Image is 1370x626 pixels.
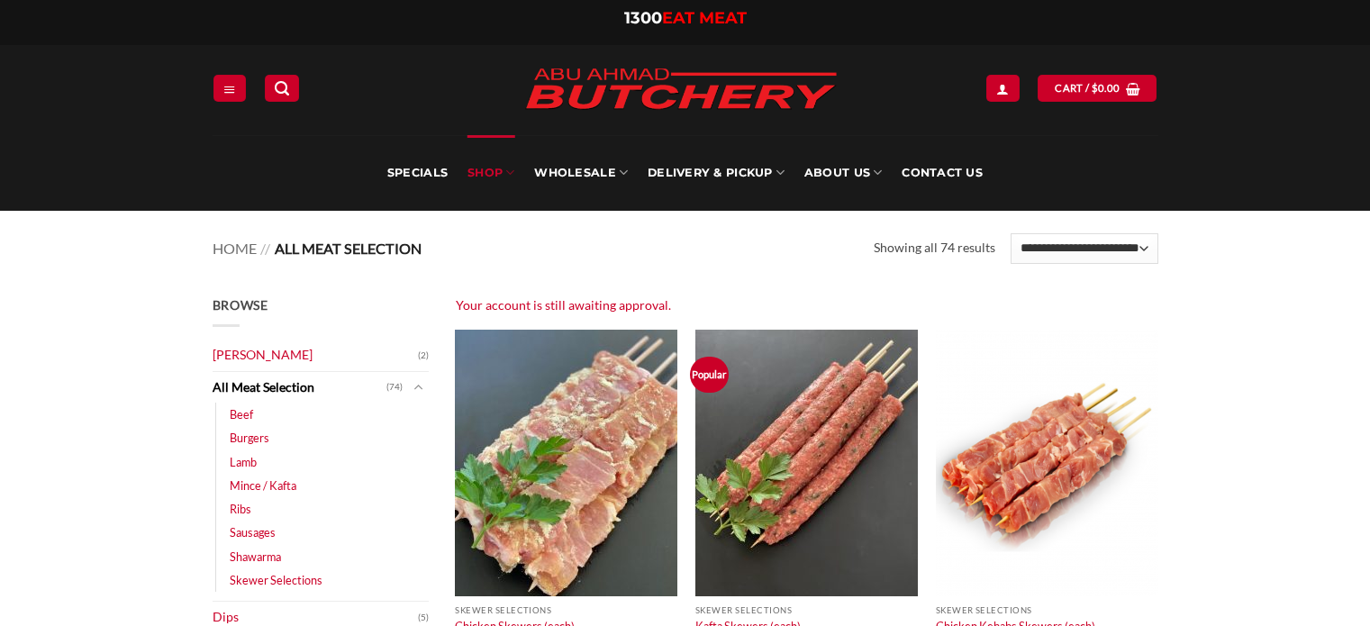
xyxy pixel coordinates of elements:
p: Skewer Selections [455,605,677,615]
a: About Us [804,135,882,211]
span: (2) [418,342,429,369]
a: All Meat Selection [213,372,386,404]
a: 1300EAT MEAT [624,8,747,28]
a: Home [213,240,257,257]
a: Contact Us [902,135,983,211]
img: Kafta Skewers [695,330,918,596]
a: [PERSON_NAME] [213,340,418,371]
a: Burgers [230,426,269,449]
span: EAT MEAT [662,8,747,28]
img: Abu Ahmad Butchery [510,56,852,124]
a: Ribs [230,497,251,521]
a: Skewer Selections [230,568,322,592]
p: Showing all 74 results [874,238,995,259]
span: Browse [213,297,268,313]
a: SHOP [467,135,514,211]
a: Lamb [230,450,257,474]
span: $ [1092,80,1098,96]
a: Delivery & Pickup [648,135,785,211]
a: Shawarma [230,545,281,568]
a: Search [265,75,299,101]
a: Beef [230,403,253,426]
span: 1300 [624,8,662,28]
span: (74) [386,374,403,401]
img: Chicken Skewers [455,330,677,596]
bdi: 0.00 [1092,82,1120,94]
a: Wholesale [534,135,628,211]
a: Login [986,75,1019,101]
select: Shop order [1011,233,1157,264]
a: Sausages [230,521,276,544]
span: Cart / [1055,80,1120,96]
a: Specials [387,135,448,211]
button: Toggle [407,377,429,397]
a: Menu [213,75,246,101]
p: Skewer Selections [695,605,918,615]
div: Your account is still awaiting approval. [456,295,1158,316]
span: // [260,240,270,257]
a: Mince / Kafta [230,474,296,497]
p: Skewer Selections [936,605,1158,615]
a: View cart [1038,75,1157,101]
span: All Meat Selection [275,240,422,257]
img: Chicken Kebabs Skewers [936,330,1158,596]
